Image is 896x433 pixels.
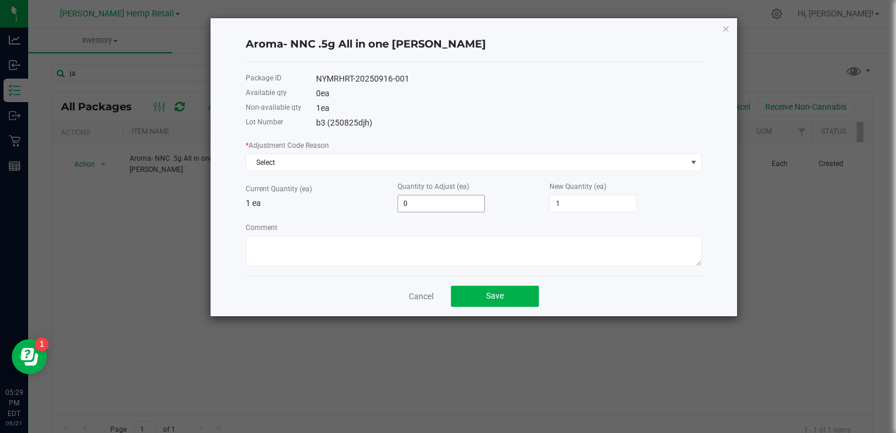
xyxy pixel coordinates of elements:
input: 0 [398,195,484,212]
div: 0 [316,87,702,100]
span: ea [321,103,330,113]
label: Package ID [246,73,281,83]
label: Comment [246,222,277,233]
span: ea [321,89,330,98]
label: Non-available qty [246,102,301,113]
a: Cancel [409,290,433,302]
span: Select [246,154,687,171]
label: New Quantity (ea) [549,181,606,192]
div: NYMRHRT-20250916-001 [316,73,702,85]
div: 1 [316,102,702,114]
iframe: Resource center unread badge [35,337,49,351]
label: Lot Number [246,117,283,127]
h4: Aroma- NNC .5g All in one [PERSON_NAME] [246,37,702,52]
p: 1 ea [246,197,398,209]
input: 0 [550,195,636,212]
label: Current Quantity (ea) [246,184,312,194]
label: Available qty [246,87,287,98]
iframe: Resource center [12,339,47,374]
button: Save [451,286,539,307]
label: Quantity to Adjust (ea) [398,181,469,192]
span: Save [486,291,504,300]
label: Adjustment Code Reason [246,140,329,151]
div: b3 (250825djh) [316,117,702,129]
